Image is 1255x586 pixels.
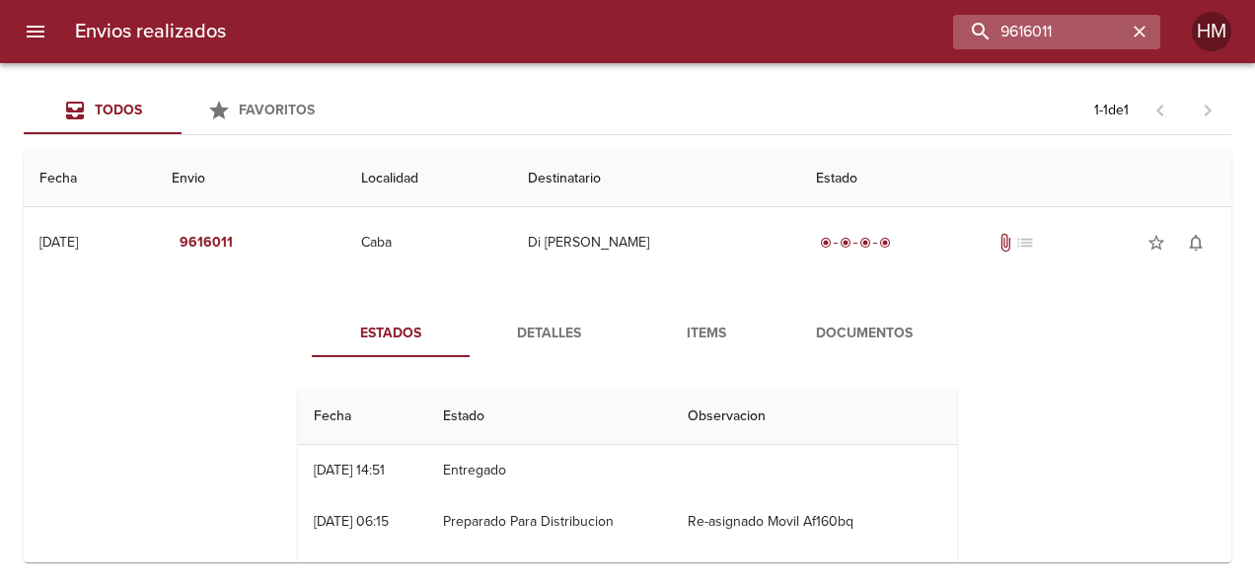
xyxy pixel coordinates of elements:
[24,151,156,207] th: Fecha
[345,151,513,207] th: Localidad
[859,237,871,249] span: radio_button_checked
[1176,223,1216,262] button: Activar notificaciones
[1186,233,1206,253] span: notifications_none
[953,15,1127,49] input: buscar
[156,151,345,207] th: Envio
[39,234,78,251] div: [DATE]
[816,233,895,253] div: Entregado
[1094,101,1129,120] p: 1 - 1 de 1
[314,462,385,478] div: [DATE] 14:51
[512,151,800,207] th: Destinatario
[672,389,957,445] th: Observacion
[1146,233,1166,253] span: star_border
[427,445,672,496] td: Entregado
[298,389,427,445] th: Fecha
[639,322,774,346] span: Items
[427,496,672,548] td: Preparado Para Distribucion
[879,237,891,249] span: radio_button_checked
[820,237,832,249] span: radio_button_checked
[1192,12,1231,51] div: HM
[239,102,315,118] span: Favoritos
[481,322,616,346] span: Detalles
[672,496,957,548] td: Re-asignado Movil Af160bq
[312,310,943,357] div: Tabs detalle de guia
[1137,223,1176,262] button: Agregar a favoritos
[512,207,800,278] td: Di [PERSON_NAME]
[172,225,241,261] button: 9616011
[95,102,142,118] span: Todos
[1192,12,1231,51] div: Abrir información de usuario
[800,151,1231,207] th: Estado
[314,513,389,530] div: [DATE] 06:15
[797,322,931,346] span: Documentos
[75,16,226,47] h6: Envios realizados
[24,87,339,134] div: Tabs Envios
[1184,87,1231,134] span: Pagina siguiente
[427,389,672,445] th: Estado
[180,231,233,256] em: 9616011
[996,233,1015,253] span: Tiene documentos adjuntos
[12,8,59,55] button: menu
[345,207,513,278] td: Caba
[840,237,851,249] span: radio_button_checked
[324,322,458,346] span: Estados
[1015,233,1035,253] span: No tiene pedido asociado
